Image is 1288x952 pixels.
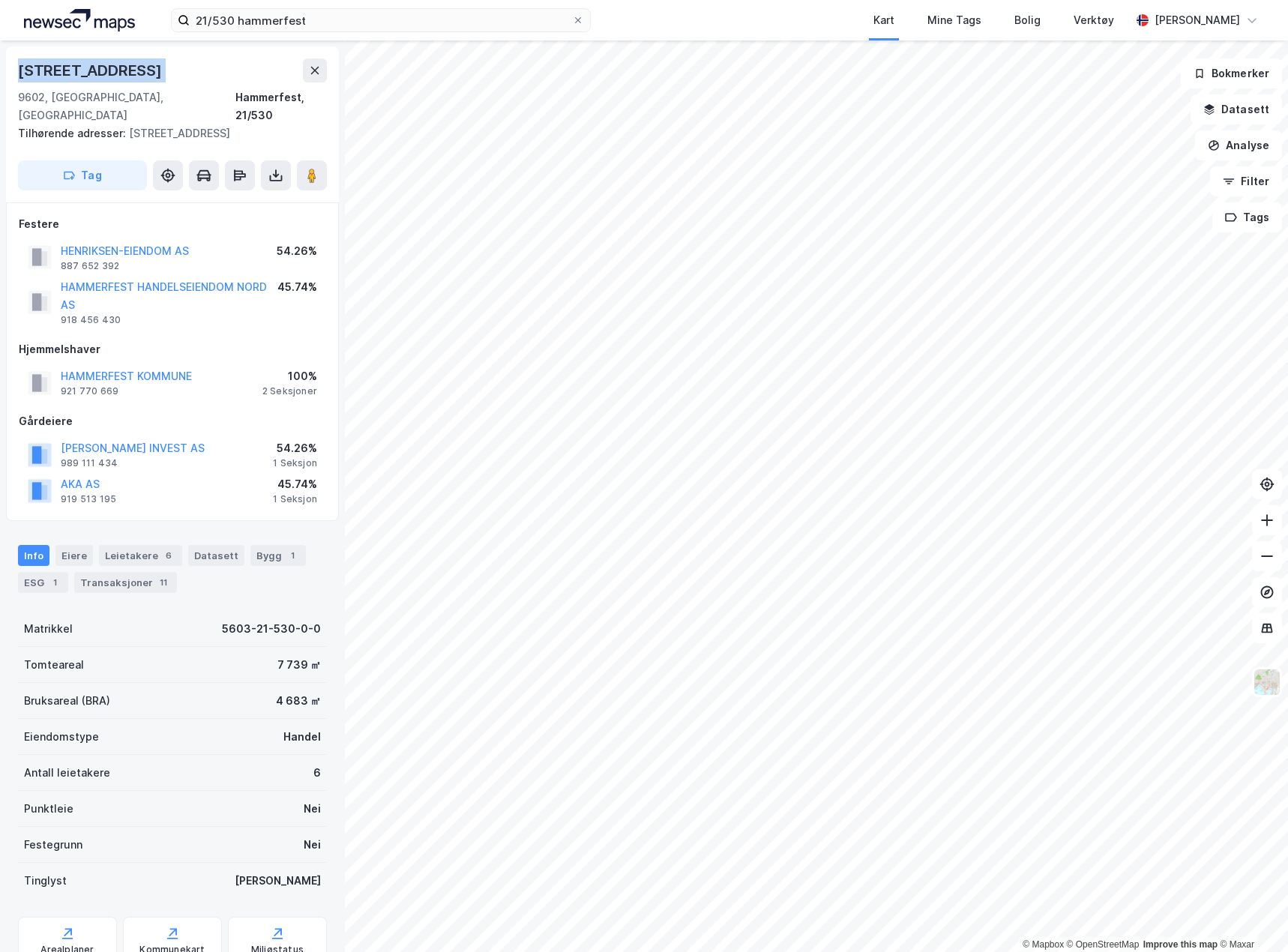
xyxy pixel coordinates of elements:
input: Søk på adresse, matrikkel, gårdeiere, leietakere eller personer [190,9,572,31]
div: Datasett [188,545,244,566]
span: Tilhørende adresser: [18,127,129,139]
a: OpenStreetMap [1067,939,1140,950]
div: Bygg [250,545,306,566]
div: Hjemmelshaver [19,340,326,358]
div: 54.26% [277,242,317,260]
div: Bolig [1014,11,1041,29]
a: Improve this map [1143,939,1218,950]
div: Nei [304,836,321,854]
div: 919 513 195 [61,493,116,505]
div: Antall leietakere [24,764,110,782]
div: Festere [19,215,326,233]
div: Tomteareal [24,656,84,674]
button: Datasett [1191,94,1282,124]
div: Leietakere [99,545,182,566]
div: 887 652 392 [61,260,119,272]
div: Bruksareal (BRA) [24,692,110,710]
button: Tag [18,160,147,190]
div: Info [18,545,49,566]
div: 54.26% [273,439,317,457]
div: [PERSON_NAME] [1155,11,1240,29]
div: Kontrollprogram for chat [1213,880,1288,952]
div: 100% [262,367,317,385]
div: 921 770 669 [61,385,118,397]
div: 4 683 ㎡ [276,692,321,710]
div: [PERSON_NAME] [235,872,321,890]
div: 989 111 434 [61,457,118,469]
div: 1 [47,575,62,590]
div: 9602, [GEOGRAPHIC_DATA], [GEOGRAPHIC_DATA] [18,88,235,124]
div: Handel [283,728,321,746]
div: 7 739 ㎡ [277,656,321,674]
div: 1 Seksjon [273,457,317,469]
button: Bokmerker [1181,58,1282,88]
div: Mine Tags [927,11,981,29]
div: Matrikkel [24,620,73,638]
div: Gårdeiere [19,412,326,430]
div: Punktleie [24,800,73,818]
div: Kart [873,11,894,29]
div: Festegrunn [24,836,82,854]
div: ESG [18,572,68,593]
div: Eiendomstype [24,728,99,746]
div: 45.74% [273,475,317,493]
img: logo.a4113a55bc3d86da70a041830d287a7e.svg [24,9,135,31]
div: Hammerfest, 21/530 [235,88,327,124]
div: [STREET_ADDRESS] [18,58,165,82]
div: Verktøy [1074,11,1114,29]
div: 5603-21-530-0-0 [222,620,321,638]
div: [STREET_ADDRESS] [18,124,315,142]
div: Transaksjoner [74,572,177,593]
button: Tags [1212,202,1282,232]
div: 45.74% [277,278,317,296]
div: 2 Seksjoner [262,385,317,397]
div: 918 456 430 [61,314,121,326]
div: Nei [304,800,321,818]
img: Z [1253,668,1281,696]
div: Tinglyst [24,872,67,890]
div: 6 [161,548,176,563]
div: 11 [156,575,171,590]
iframe: Chat Widget [1213,880,1288,952]
div: 6 [313,764,321,782]
a: Mapbox [1023,939,1064,950]
div: 1 Seksjon [273,493,317,505]
button: Filter [1210,166,1282,196]
div: 1 [285,548,300,563]
div: Eiere [55,545,93,566]
button: Analyse [1195,130,1282,160]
